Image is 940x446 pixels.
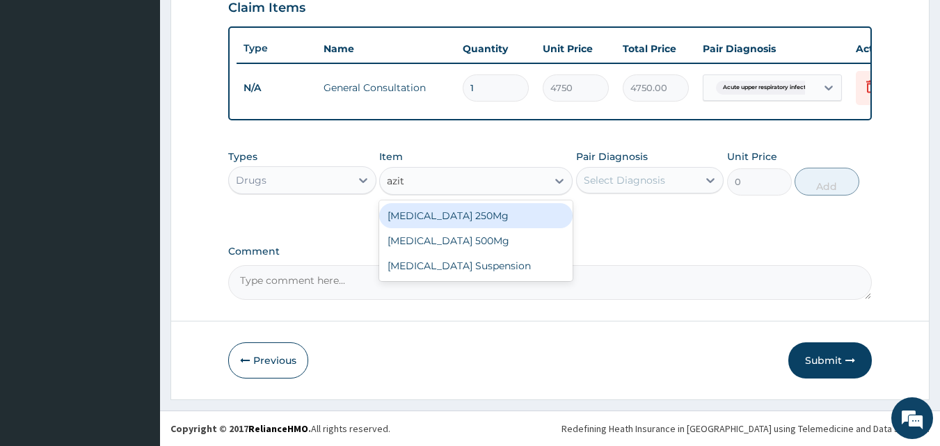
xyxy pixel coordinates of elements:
[561,422,930,436] div: Redefining Heath Insurance in [GEOGRAPHIC_DATA] using Telemedicine and Data Science!
[379,150,403,164] label: Item
[237,35,317,61] th: Type
[317,74,456,102] td: General Consultation
[237,75,317,101] td: N/A
[228,7,262,40] div: Minimize live chat window
[81,134,192,275] span: We're online!
[849,35,918,63] th: Actions
[727,150,777,164] label: Unit Price
[576,150,648,164] label: Pair Diagnosis
[228,151,257,163] label: Types
[696,35,849,63] th: Pair Diagnosis
[379,228,573,253] div: [MEDICAL_DATA] 500Mg
[160,411,940,446] footer: All rights reserved.
[236,173,266,187] div: Drugs
[536,35,616,63] th: Unit Price
[456,35,536,63] th: Quantity
[616,35,696,63] th: Total Price
[379,253,573,278] div: [MEDICAL_DATA] Suspension
[26,70,56,104] img: d_794563401_company_1708531726252_794563401
[379,203,573,228] div: [MEDICAL_DATA] 250Mg
[795,168,859,196] button: Add
[788,342,872,379] button: Submit
[317,35,456,63] th: Name
[7,298,265,347] textarea: Type your message and hit 'Enter'
[716,81,817,95] span: Acute upper respiratory infect...
[228,246,873,257] label: Comment
[72,78,234,96] div: Chat with us now
[584,173,665,187] div: Select Diagnosis
[170,422,311,435] strong: Copyright © 2017 .
[228,342,308,379] button: Previous
[248,422,308,435] a: RelianceHMO
[228,1,305,16] h3: Claim Items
